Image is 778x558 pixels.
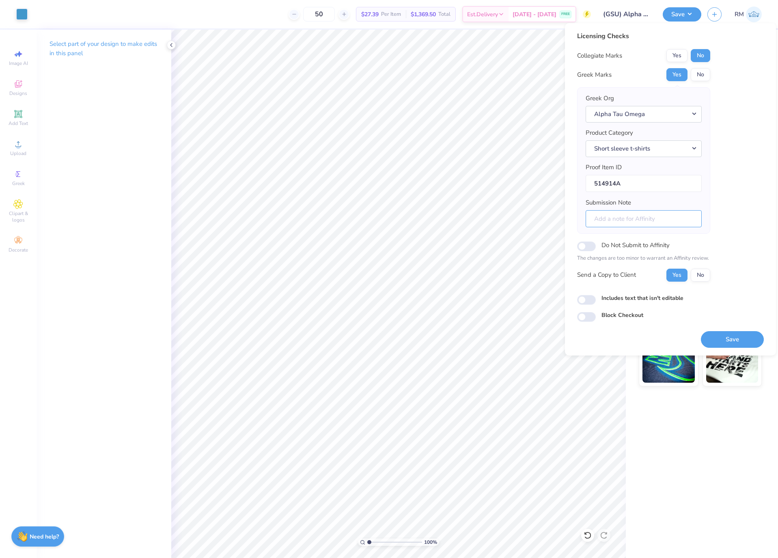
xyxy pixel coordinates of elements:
[561,11,570,17] span: FREE
[467,10,498,19] span: Est. Delivery
[666,269,687,282] button: Yes
[577,254,710,263] p: The changes are too minor to warrant an Affinity review.
[9,60,28,67] span: Image AI
[586,94,614,103] label: Greek Org
[706,342,759,383] img: Water based Ink
[438,10,450,19] span: Total
[586,128,633,138] label: Product Category
[12,180,25,187] span: Greek
[601,294,683,302] label: Includes text that isn't editable
[424,539,437,546] span: 100 %
[586,210,702,228] input: Add a note for Affinity
[361,10,379,19] span: $27.39
[30,533,59,541] strong: Need help?
[381,10,401,19] span: Per Item
[577,51,622,60] div: Collegiate Marks
[666,68,687,81] button: Yes
[597,6,657,22] input: Untitled Design
[4,210,32,223] span: Clipart & logos
[577,270,636,280] div: Send a Copy to Client
[691,68,710,81] button: No
[9,120,28,127] span: Add Text
[663,7,701,22] button: Save
[577,31,710,41] div: Licensing Checks
[586,163,622,172] label: Proof Item ID
[411,10,436,19] span: $1,369.50
[513,10,556,19] span: [DATE] - [DATE]
[9,90,27,97] span: Designs
[50,39,158,58] p: Select part of your design to make edits in this panel
[303,7,335,22] input: – –
[691,269,710,282] button: No
[735,6,762,22] a: RM
[577,70,612,80] div: Greek Marks
[10,150,26,157] span: Upload
[735,10,744,19] span: RM
[586,106,702,123] button: Alpha Tau Omega
[642,342,695,383] img: Glow in the Dark Ink
[691,49,710,62] button: No
[666,49,687,62] button: Yes
[601,311,643,319] label: Block Checkout
[586,198,631,207] label: Submission Note
[746,6,762,22] img: Ronald Manipon
[601,240,670,250] label: Do Not Submit to Affinity
[9,247,28,253] span: Decorate
[586,140,702,157] button: Short sleeve t-shirts
[701,331,764,348] button: Save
